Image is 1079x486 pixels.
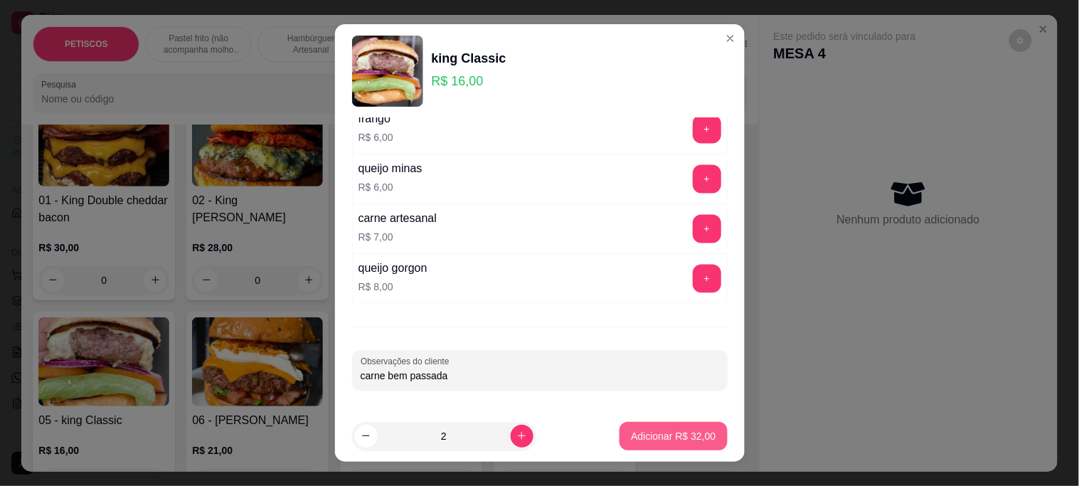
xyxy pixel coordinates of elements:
[358,111,393,128] div: frango
[358,181,422,195] p: R$ 6,00
[358,211,437,228] div: carne artesanal
[631,429,716,443] p: Adicionar R$ 32,00
[719,27,742,50] button: Close
[693,115,721,144] button: add
[620,422,727,450] button: Adicionar R$ 32,00
[693,215,721,243] button: add
[693,165,721,194] button: add
[432,71,506,91] p: R$ 16,00
[358,231,437,245] p: R$ 7,00
[432,48,506,68] div: king Classic
[358,131,393,145] p: R$ 6,00
[352,36,423,107] img: product-image
[511,425,533,448] button: increase-product-quantity
[693,265,721,293] button: add
[358,280,427,295] p: R$ 8,00
[361,369,719,384] input: Observações do cliente
[361,356,454,368] label: Observações do cliente
[358,260,427,278] div: queijo gorgon
[358,161,422,178] div: queijo minas
[355,425,378,448] button: decrease-product-quantity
